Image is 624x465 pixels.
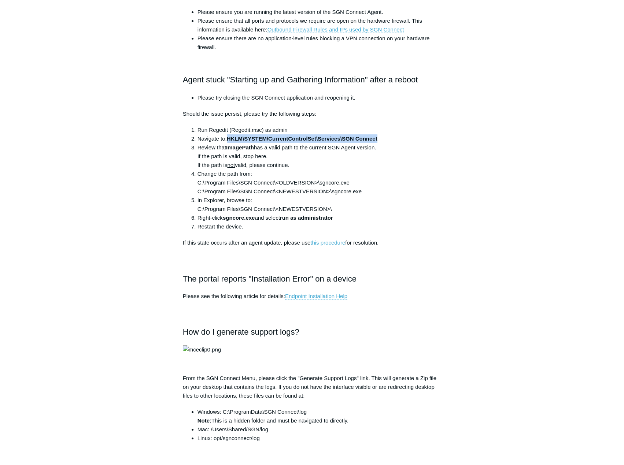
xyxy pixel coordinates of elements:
[197,170,442,196] li: Change the path from: C:\Program Files\SGN Connect\<OLDVERSION>\sgncore.exe C:\Program Files\SGN ...
[183,325,442,338] h2: How do I generate support logs?
[223,215,255,221] strong: sgncore.exe
[197,222,442,231] li: Restart the device.
[183,345,221,354] img: mceclip0.png
[183,73,442,86] h2: Agent stuck "Starting up and Gathering Information" after a reboot
[183,375,436,399] span: From the SGN Connect Menu, please click the "Generate Support Logs" link. This will generate a Zi...
[183,272,442,285] h2: The portal reports "Installation Error" on a device
[197,143,442,170] li: Review that has a valid path to the current SGN Agent version. If the path is valid, stop here. I...
[285,293,347,300] a: Endpoint Installation Help
[197,126,442,134] li: Run Regedit (Regedit.msc) as admin
[197,134,442,143] li: Navigate to:
[197,417,211,424] strong: Note:
[280,215,333,221] strong: run as administrator
[197,196,442,213] li: In Explorer, browse to: C:\Program Files\SGN Connect\<NEWESTVERSION>\
[197,425,442,434] li: Mac: /Users/Shared/SGN/log
[197,434,442,443] li: Linux: opt/sgnconnect/log
[310,239,345,246] a: this procedure
[197,34,442,52] li: Please ensure there are no application-level rules blocking a VPN connection on your hardware fir...
[183,109,442,118] p: Should the issue persist, please try the following steps:
[197,8,442,16] li: Please ensure you are running the latest version of the SGN Connect Agent.
[226,144,254,150] strong: ImagePath
[183,238,442,247] p: If this state occurs after an agent update, please use for resolution.
[197,213,442,222] li: Right-click and select
[267,26,404,33] a: Outbound Firewall Rules and IPs used by SGN Connect
[197,408,442,425] li: Windows: C:\ProgramData\SGN Connect\log This is a hidden folder and must be navigated to directly.
[227,135,377,142] strong: HKLM\SYSTEM\CurrentControlSet\Services\SGN Connect
[227,162,235,168] span: not
[197,93,442,102] li: Please try closing the SGN Connect application and reopening it.
[197,16,442,34] li: Please ensure that all ports and protocols we require are open on the hardware firewall. This inf...
[183,292,442,301] p: Please see the following article for details:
